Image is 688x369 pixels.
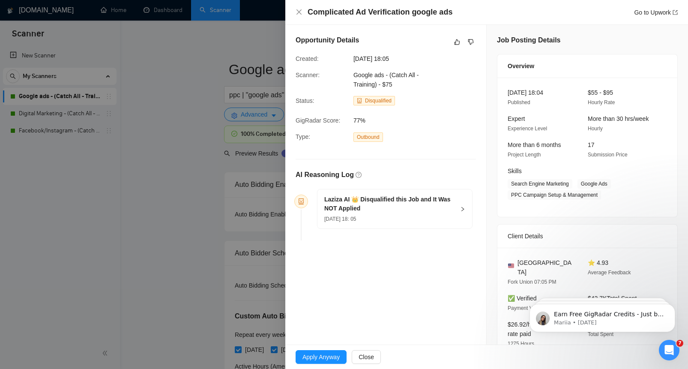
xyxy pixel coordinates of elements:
[296,35,359,45] h5: Opportunity Details
[353,116,482,125] span: 77%
[353,72,419,88] span: Google ads - (Catch All - Training) - $75
[508,179,572,189] span: Search Engine Marketing
[508,89,543,96] span: [DATE] 18:04
[508,295,537,302] span: ✅ Verified
[324,195,455,213] h5: Laziza AI 👑 Disqualified this Job and It Was NOT Applied
[588,259,608,266] span: ⭐ 4.93
[588,115,649,122] span: More than 30 hrs/week
[508,305,554,311] span: Payment Verification
[454,39,460,45] span: like
[577,179,611,189] span: Google Ads
[296,117,340,124] span: GigRadar Score:
[466,37,476,47] button: dislike
[357,98,362,103] span: robot
[353,54,482,63] span: [DATE] 18:05
[353,132,383,142] span: Outbound
[508,190,601,200] span: PPC Campaign Setup & Management
[508,279,556,285] span: Fork Union 07:05 PM
[588,89,613,96] span: $55 - $95
[460,207,465,212] span: right
[298,198,304,204] span: robot
[468,39,474,45] span: dislike
[296,9,302,16] button: Close
[296,170,354,180] h5: AI Reasoning Log
[352,350,381,364] button: Close
[588,126,603,132] span: Hourly
[508,263,514,269] img: 🇺🇸
[296,9,302,15] span: close
[296,55,319,62] span: Created:
[356,172,362,178] span: question-circle
[588,141,595,148] span: 17
[588,152,628,158] span: Submission Price
[324,216,356,222] span: [DATE] 18: 05
[302,352,340,362] span: Apply Anyway
[296,97,314,104] span: Status:
[673,10,678,15] span: export
[508,61,534,71] span: Overview
[452,37,462,47] button: like
[634,9,678,16] a: Go to Upworkexport
[508,152,541,158] span: Project Length
[508,341,534,347] span: 1275 Hours
[508,168,522,174] span: Skills
[508,321,562,337] span: $26.92/hr avg hourly rate paid
[508,141,561,148] span: More than 6 months
[508,126,547,132] span: Experience Level
[296,133,310,140] span: Type:
[296,72,320,78] span: Scanner:
[517,258,574,277] span: [GEOGRAPHIC_DATA]
[508,225,667,248] div: Client Details
[588,99,615,105] span: Hourly Rate
[308,7,452,18] h4: Complicated Ad Verification google ads
[508,99,530,105] span: Published
[659,340,679,360] iframe: Intercom live chat
[296,350,347,364] button: Apply Anyway
[497,35,560,45] h5: Job Posting Details
[359,352,374,362] span: Close
[517,286,688,346] iframe: Intercom notifications message
[588,270,631,276] span: Average Feedback
[508,115,525,122] span: Expert
[365,98,392,104] span: Disqualified
[676,340,683,347] span: 7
